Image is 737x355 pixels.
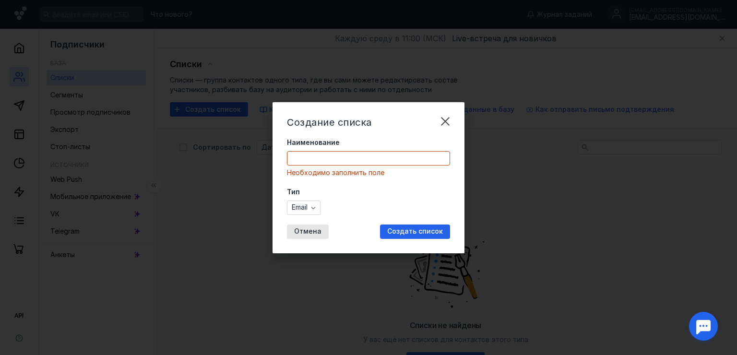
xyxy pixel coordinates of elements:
button: Отмена [287,225,329,239]
button: Создать список [380,225,450,239]
span: Тип [287,187,300,197]
div: Необходимо заполнить поле [287,168,450,177]
span: Email [292,203,308,212]
span: Наименование [287,138,340,147]
span: Создать список [387,227,443,236]
button: Email [287,201,321,215]
span: Отмена [294,227,321,236]
span: Создание списка [287,117,372,128]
